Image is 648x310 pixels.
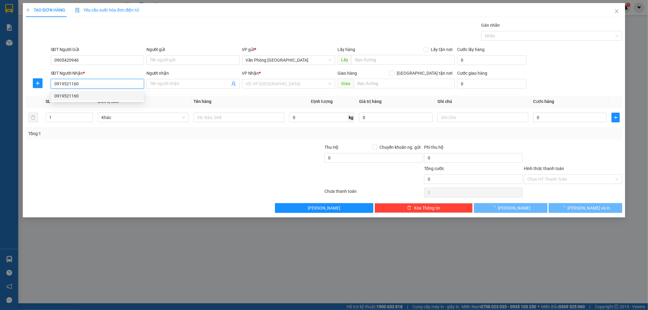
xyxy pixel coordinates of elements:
button: [PERSON_NAME] và In [549,203,622,213]
button: plus [612,113,620,122]
span: TẠO ĐƠN HÀNG [26,8,65,12]
span: Văn Phòng Đà Nẵng [246,56,332,65]
input: VD: Bàn, Ghế [194,113,284,122]
span: Yêu cầu xuất hóa đơn điện tử [75,8,139,12]
label: Cước giao hàng [457,71,487,76]
span: Giá trị hàng [359,99,382,104]
div: Tổng: 1 [28,130,250,137]
button: delete [28,113,38,122]
input: Cước lấy hàng [457,55,526,65]
div: 0919521160 [51,91,144,101]
span: [GEOGRAPHIC_DATA] tận nơi [394,70,455,77]
button: [PERSON_NAME] [474,203,547,213]
span: Thu Hộ [324,145,338,150]
span: plus [612,115,619,120]
th: Ghi chú [435,96,531,107]
button: [PERSON_NAME] [275,203,373,213]
span: loading [561,206,567,210]
span: loading [491,206,498,210]
input: Dọc đường [354,79,455,88]
div: SĐT Người Nhận [51,70,144,77]
div: Phí thu hộ [424,144,523,153]
button: deleteXóa Thông tin [375,203,473,213]
span: Lấy hàng [338,47,355,52]
span: VP Nhận [242,71,259,76]
span: Cước hàng [533,99,554,104]
label: Cước lấy hàng [457,47,485,52]
div: Chưa thanh toán [324,188,424,199]
input: Ghi Chú [437,113,528,122]
div: VP gửi [242,46,335,53]
button: plus [33,78,43,88]
span: Giao [338,79,354,88]
span: user-add [231,81,236,86]
span: close [614,9,619,14]
span: kg [348,113,354,122]
div: 0919521160 [54,93,140,99]
span: Xóa Thông tin [414,205,440,211]
input: Dọc đường [351,55,455,65]
span: Lấy tận nơi [428,46,455,53]
span: Khác [101,113,185,122]
span: [PERSON_NAME] [308,205,340,211]
label: Gán nhãn [481,23,500,28]
span: Giao hàng [338,71,357,76]
img: icon [75,8,80,13]
label: Hình thức thanh toán [524,166,564,171]
span: SL [46,99,50,104]
span: [PERSON_NAME] [498,205,530,211]
span: Tổng cước [424,166,444,171]
span: Định lượng [311,99,333,104]
div: Người gửi [146,46,240,53]
input: Cước giao hàng [457,79,526,89]
button: Close [608,3,625,20]
span: Tên hàng [194,99,211,104]
div: SĐT Người Gửi [51,46,144,53]
div: Người nhận [146,70,240,77]
span: Lấy [338,55,351,65]
span: plus [33,81,42,86]
span: Chuyển khoản ng. gửi [377,144,423,151]
span: plus [26,8,30,12]
span: delete [407,206,411,210]
input: 0 [359,113,433,122]
span: [PERSON_NAME] và In [567,205,610,211]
